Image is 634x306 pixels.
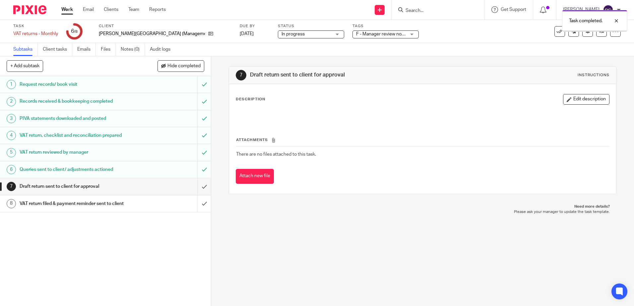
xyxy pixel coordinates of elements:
[569,18,602,24] p: Task completed.
[104,6,118,13] a: Clients
[20,199,134,209] h1: VAT return filed & payment reminder sent to client
[236,97,265,102] p: Description
[578,73,609,78] div: Instructions
[278,24,344,29] label: Status
[235,209,609,215] p: Please ask your manager to update the task template.
[7,80,16,89] div: 1
[20,165,134,175] h1: Queries sent to client/ adjustments actioned
[13,5,46,14] img: Pixie
[282,32,305,36] span: In progress
[7,60,43,72] button: + Add subtask
[20,181,134,191] h1: Draft return sent to client for approval
[7,165,16,174] div: 6
[236,169,274,184] button: Attach new file
[356,32,439,36] span: F - Manager review notes to be actioned
[7,114,16,123] div: 3
[7,199,16,208] div: 8
[83,6,94,13] a: Email
[250,72,437,78] h1: Draft return sent to client for approval
[13,30,58,37] div: VAT returns - Monthly
[77,43,96,56] a: Emails
[43,43,72,56] a: Client tasks
[603,5,613,15] img: svg%3E
[20,79,134,89] h1: Request records/ book visit
[99,30,205,37] p: [PERSON_NAME][GEOGRAPHIC_DATA] (Management) Limited
[74,30,78,33] small: /8
[149,6,166,13] a: Reports
[101,43,116,56] a: Files
[99,24,231,29] label: Client
[13,24,58,29] label: Task
[128,6,139,13] a: Team
[167,64,201,69] span: Hide completed
[235,204,609,209] p: Need more details?
[7,148,16,157] div: 5
[240,24,270,29] label: Due by
[20,96,134,106] h1: Records received & bookkeeping completed
[20,130,134,140] h1: VAT return, checklist and reconciliation prepared
[13,43,38,56] a: Subtasks
[236,152,316,157] span: There are no files attached to this task.
[236,138,268,142] span: Attachments
[20,114,134,124] h1: PIVA statements downloaded and posted
[71,27,78,35] div: 6
[7,182,16,191] div: 7
[563,94,609,105] button: Edit description
[240,31,254,36] span: [DATE]
[20,147,134,157] h1: VAT return reviewed by manager
[7,131,16,140] div: 4
[236,70,246,80] div: 7
[7,97,16,106] div: 2
[150,43,175,56] a: Audit logs
[158,60,204,72] button: Hide completed
[121,43,145,56] a: Notes (0)
[61,6,73,13] a: Work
